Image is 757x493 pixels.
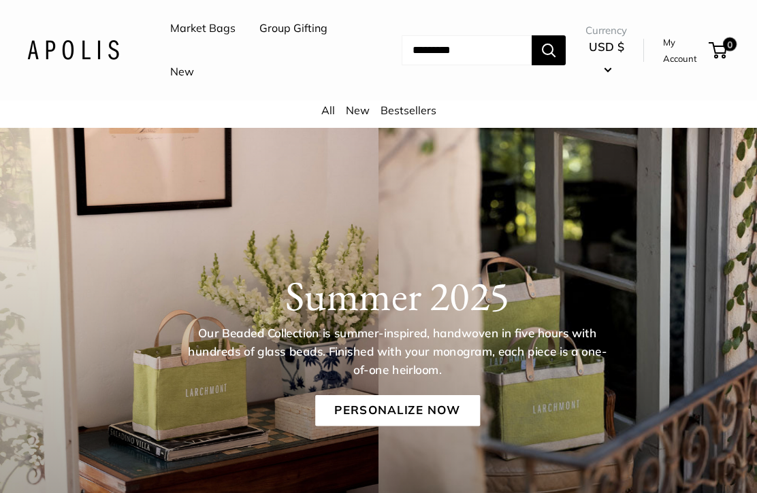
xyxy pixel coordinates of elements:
a: Group Gifting [259,18,327,39]
a: 0 [710,42,727,58]
h1: Summer 2025 [64,271,731,320]
button: Search [532,35,566,65]
input: Search... [402,35,532,65]
a: Personalize Now [315,395,480,426]
span: USD $ [589,39,624,54]
button: USD $ [585,36,628,80]
a: New [170,62,194,82]
a: Market Bags [170,18,236,39]
a: Bestsellers [381,103,436,117]
p: Our Beaded Collection is summer-inspired, handwoven in five hours with hundreds of glass beads. F... [187,325,608,379]
span: 0 [723,37,737,51]
span: Currency [585,21,628,40]
a: All [321,103,335,117]
a: New [346,103,370,117]
img: Apolis [27,40,119,60]
a: My Account [663,34,704,67]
